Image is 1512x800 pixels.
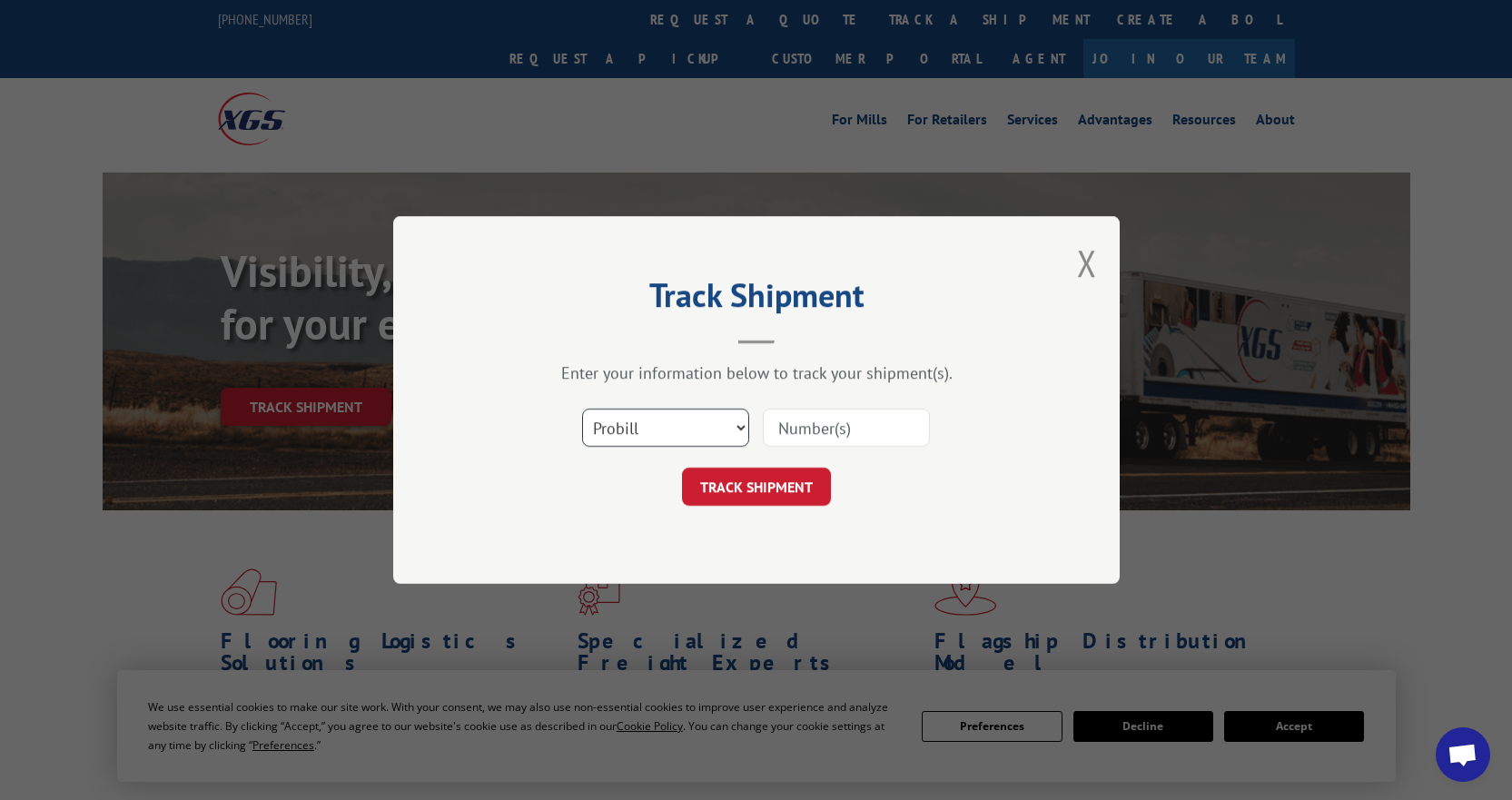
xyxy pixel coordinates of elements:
[1077,239,1097,287] button: Close modal
[682,468,831,506] button: TRACK SHIPMENT
[1436,727,1490,782] div: Open chat
[484,282,1029,317] h2: Track Shipment
[484,362,1029,383] div: Enter your information below to track your shipment(s).
[763,409,930,447] input: Number(s)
